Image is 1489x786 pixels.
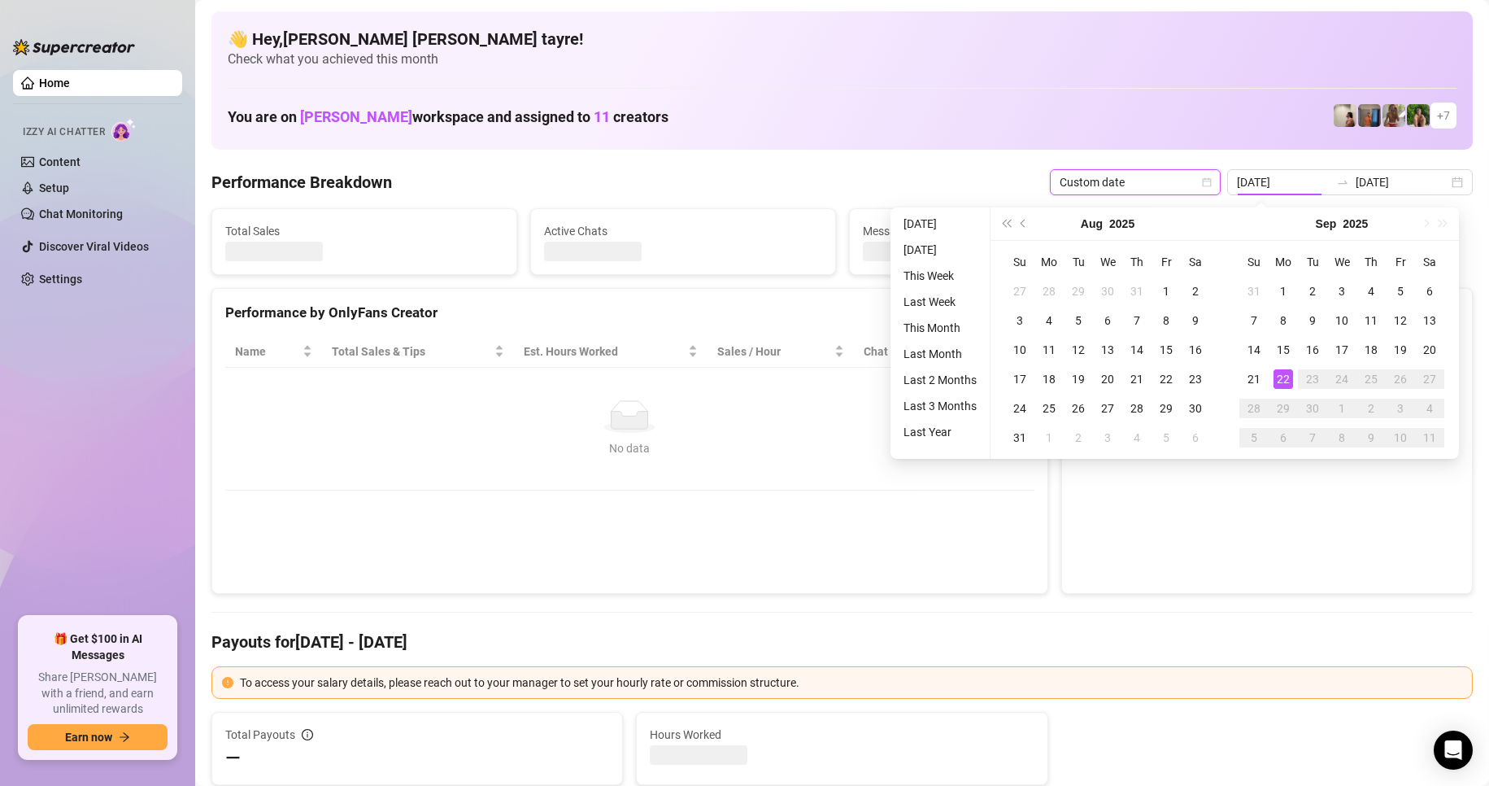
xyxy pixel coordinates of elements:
[594,108,610,125] span: 11
[211,171,392,194] h4: Performance Breakdown
[1060,170,1211,194] span: Custom date
[119,731,130,743] span: arrow-right
[707,336,854,368] th: Sales / Hour
[65,731,112,744] span: Earn now
[28,670,168,718] span: Share [PERSON_NAME] with a friend, and earn unlimited rewards
[228,50,1456,68] span: Check what you achieved this month
[225,222,503,240] span: Total Sales
[39,273,82,286] a: Settings
[1382,104,1405,127] img: Nathaniel
[235,343,299,360] span: Name
[39,207,123,221] a: Chat Monitoring
[23,124,105,140] span: Izzy AI Chatter
[1434,731,1473,770] div: Open Intercom Messenger
[717,343,831,360] span: Sales / Hour
[228,108,668,126] h1: You are on workspace and assigned to creators
[864,343,1011,360] span: Chat Conversion
[302,729,313,740] span: info-circle
[222,677,233,688] span: exclamation-circle
[1237,173,1330,191] input: Start date
[111,118,137,142] img: AI Chatter
[544,222,822,240] span: Active Chats
[39,181,69,194] a: Setup
[39,240,149,253] a: Discover Viral Videos
[524,343,685,360] div: Est. Hours Worked
[39,155,81,168] a: Content
[1334,104,1356,127] img: Ralphy
[28,724,168,750] button: Earn nowarrow-right
[225,745,241,771] span: —
[1358,104,1381,127] img: Wayne
[854,336,1034,368] th: Chat Conversion
[39,76,70,90] a: Home
[28,631,168,663] span: 🎁 Get $100 in AI Messages
[1202,177,1212,187] span: calendar
[1356,173,1448,191] input: End date
[13,39,135,55] img: logo-BBDzfeDw.svg
[1336,176,1349,189] span: to
[211,631,1473,653] h4: Payouts for [DATE] - [DATE]
[300,108,412,125] span: [PERSON_NAME]
[1407,104,1430,127] img: Nathaniel
[225,302,1034,324] div: Performance by OnlyFans Creator
[242,439,1018,457] div: No data
[863,222,1141,240] span: Messages Sent
[240,674,1462,692] div: To access your salary details, please reach out to your manager to set your hourly rate or commis...
[1437,107,1450,124] span: + 7
[332,343,491,360] span: Total Sales & Tips
[650,726,1034,744] span: Hours Worked
[225,336,322,368] th: Name
[322,336,514,368] th: Total Sales & Tips
[1075,302,1459,324] div: Sales by OnlyFans Creator
[225,726,295,744] span: Total Payouts
[228,28,1456,50] h4: 👋 Hey, [PERSON_NAME] [PERSON_NAME] tayre !
[1336,176,1349,189] span: swap-right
